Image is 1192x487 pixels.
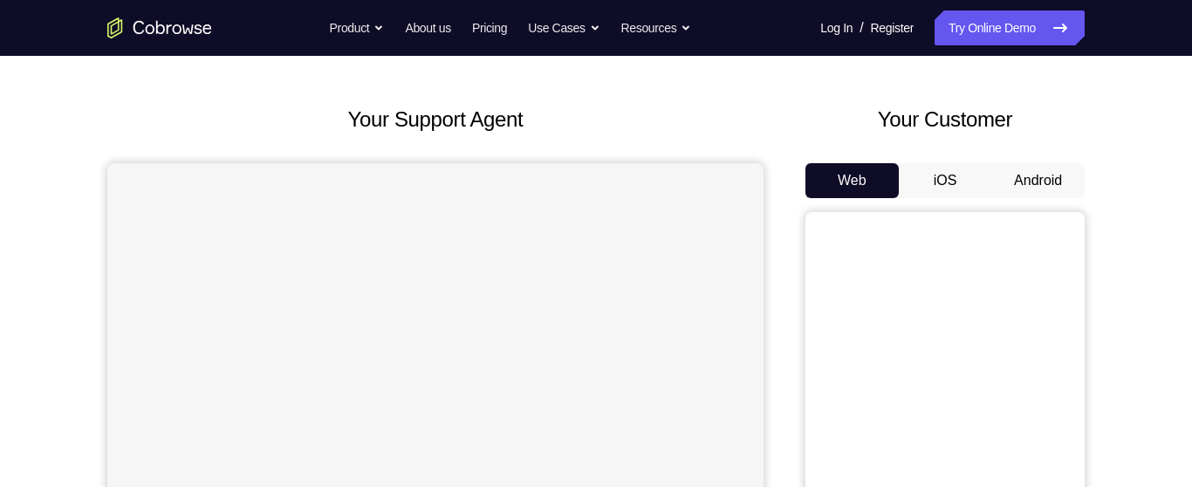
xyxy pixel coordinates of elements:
h2: Your Customer [805,104,1085,135]
span: / [860,17,863,38]
a: Register [871,10,914,45]
a: Pricing [472,10,507,45]
h2: Your Support Agent [107,104,764,135]
a: Go to the home page [107,17,212,38]
a: Log In [820,10,853,45]
button: Resources [621,10,692,45]
button: iOS [899,163,992,198]
button: Use Cases [528,10,599,45]
a: About us [405,10,450,45]
a: Try Online Demo [935,10,1085,45]
button: Android [991,163,1085,198]
button: Web [805,163,899,198]
button: Product [330,10,385,45]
